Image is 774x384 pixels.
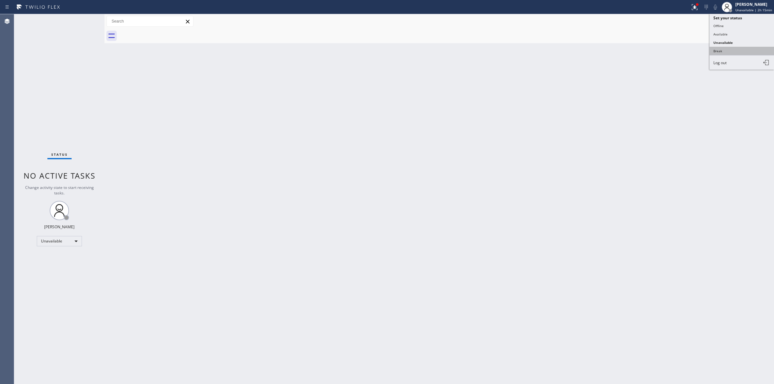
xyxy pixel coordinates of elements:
[735,8,772,12] span: Unavailable | 2h 15min
[711,3,720,12] button: Mute
[24,170,95,181] span: No active tasks
[37,236,82,246] div: Unavailable
[44,224,74,230] div: [PERSON_NAME]
[51,152,68,157] span: Status
[25,185,94,196] span: Change activity state to start receiving tasks.
[107,16,193,26] input: Search
[735,2,772,7] div: [PERSON_NAME]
